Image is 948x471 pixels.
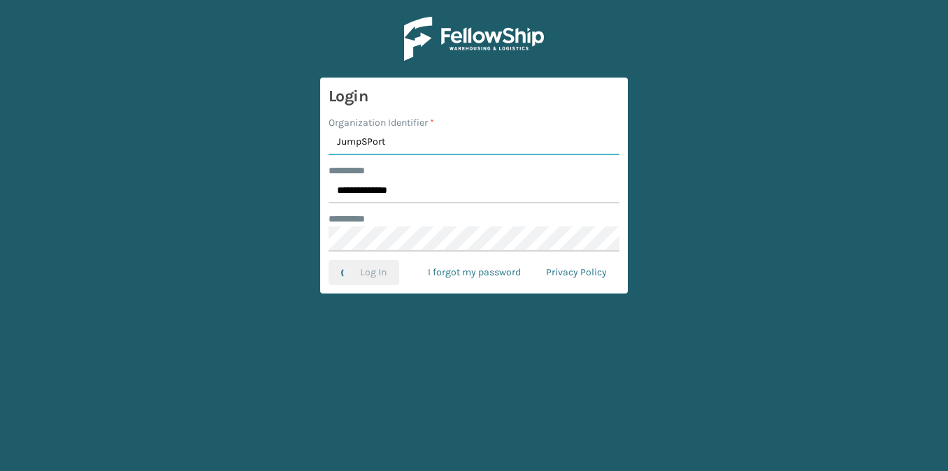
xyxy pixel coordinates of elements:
img: Logo [404,17,544,61]
label: Organization Identifier [329,115,434,130]
a: Privacy Policy [533,260,619,285]
a: I forgot my password [415,260,533,285]
button: Log In [329,260,399,285]
h3: Login [329,86,619,107]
